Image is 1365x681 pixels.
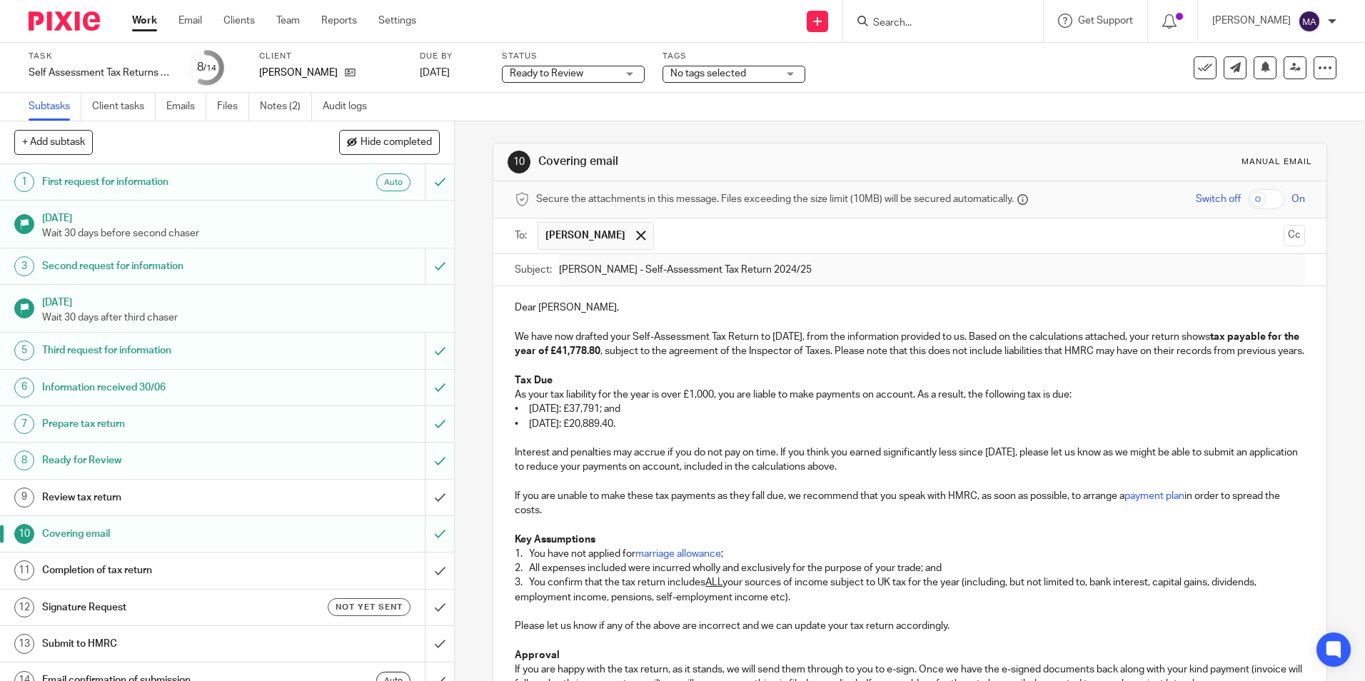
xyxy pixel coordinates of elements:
[378,14,416,28] a: Settings
[14,378,34,398] div: 6
[321,14,357,28] a: Reports
[1124,491,1184,501] a: payment plan
[545,228,625,243] span: [PERSON_NAME]
[515,417,1304,431] p: • [DATE]: £20,889.40.
[361,137,432,148] span: Hide completed
[29,51,171,62] label: Task
[14,560,34,580] div: 11
[1241,156,1312,168] div: Manual email
[29,93,81,121] a: Subtasks
[42,523,288,545] h1: Covering email
[14,414,34,434] div: 7
[515,375,553,385] strong: Tax Due
[515,402,1304,416] p: • [DATE]: £37,791; and
[197,59,216,76] div: 8
[1212,14,1291,28] p: [PERSON_NAME]
[42,226,440,241] p: Wait 30 days before second chaser
[376,173,410,191] div: Auto
[515,489,1304,518] p: If you are unable to make these tax payments as they fall due, we recommend that you speak with H...
[14,340,34,360] div: 5
[223,14,255,28] a: Clients
[42,377,288,398] h1: Information received 30/06
[872,17,1000,30] input: Search
[1196,192,1241,206] span: Switch off
[217,93,249,121] a: Files
[502,51,645,62] label: Status
[42,413,288,435] h1: Prepare tax return
[166,93,206,121] a: Emails
[336,601,403,613] span: Not yet sent
[42,487,288,508] h1: Review tax return
[1298,10,1321,33] img: svg%3E
[515,547,1304,561] p: 1. You have not applied for ;
[42,340,288,361] h1: Third request for information
[510,69,583,79] span: Ready to Review
[538,154,940,169] h1: Covering email
[515,445,1304,475] p: Interest and penalties may accrue if you do not pay on time. If you think you earned significantl...
[515,301,1304,315] p: Dear [PERSON_NAME],
[420,68,450,78] span: [DATE]
[42,560,288,581] h1: Completion of tax return
[14,450,34,470] div: 8
[203,64,216,72] small: /14
[14,256,34,276] div: 3
[323,93,378,121] a: Audit logs
[92,93,156,121] a: Client tasks
[14,130,93,154] button: + Add subtask
[515,388,1304,402] p: As your tax liability for the year is over £1,000, you are liable to make payments on account. As...
[1291,192,1305,206] span: On
[42,450,288,471] h1: Ready for Review
[132,14,157,28] a: Work
[1284,225,1305,246] button: Cc
[339,130,440,154] button: Hide completed
[259,66,338,80] p: [PERSON_NAME]
[178,14,202,28] a: Email
[635,549,721,559] a: marriage allowance
[42,633,288,655] h1: Submit to HMRC
[515,228,530,243] label: To:
[663,51,805,62] label: Tags
[42,208,440,226] h1: [DATE]
[42,171,288,193] h1: First request for information
[14,634,34,654] div: 13
[42,311,440,325] p: Wait 30 days after third chaser
[515,263,552,277] label: Subject:
[515,575,1304,605] p: 3. You confirm that the tax return includes your sources of income subject to UK tax for the year...
[1078,16,1133,26] span: Get Support
[670,69,746,79] span: No tags selected
[515,619,1304,633] p: Please let us know if any of the above are incorrect and we can update your tax return accordingly.
[276,14,300,28] a: Team
[14,488,34,508] div: 9
[29,66,171,80] div: Self Assessment Tax Returns - NON BOOKKEEPING CLIENTS
[536,192,1014,206] span: Secure the attachments in this message. Files exceeding the size limit (10MB) will be secured aut...
[259,51,402,62] label: Client
[42,292,440,310] h1: [DATE]
[508,151,530,173] div: 10
[515,535,595,545] strong: Key Assumptions
[705,577,722,587] u: ALL
[420,51,484,62] label: Due by
[42,597,288,618] h1: Signature Request
[14,172,34,192] div: 1
[14,524,34,544] div: 10
[515,561,1304,575] p: 2. All expenses included were incurred wholly and exclusively for the purpose of your trade; and
[29,11,100,31] img: Pixie
[515,330,1304,359] p: We have now drafted your Self-Assessment Tax Return to [DATE], from the information provided to u...
[14,597,34,617] div: 12
[515,650,560,660] strong: Approval
[42,256,288,277] h1: Second request for information
[260,93,312,121] a: Notes (2)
